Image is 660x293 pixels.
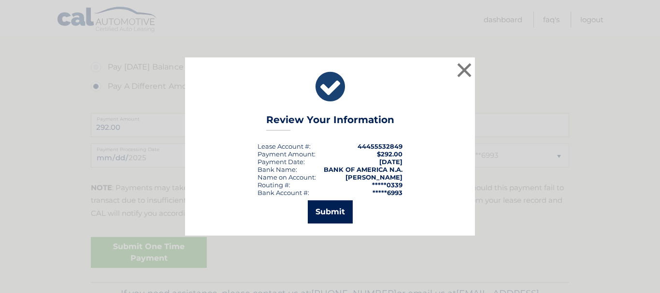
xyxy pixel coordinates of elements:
strong: 44455532849 [358,142,402,150]
span: [DATE] [379,158,402,166]
div: : [258,158,305,166]
span: $292.00 [377,150,402,158]
button: × [455,60,474,80]
div: Bank Account #: [258,189,309,196]
span: Payment Date [258,158,303,166]
div: Routing #: [258,181,290,189]
div: Name on Account: [258,173,316,181]
strong: [PERSON_NAME] [345,173,402,181]
strong: BANK OF AMERICA N.A. [324,166,402,173]
div: Lease Account #: [258,142,311,150]
div: Bank Name: [258,166,297,173]
button: Submit [308,200,353,223]
div: Payment Amount: [258,150,316,158]
h3: Review Your Information [266,114,394,131]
